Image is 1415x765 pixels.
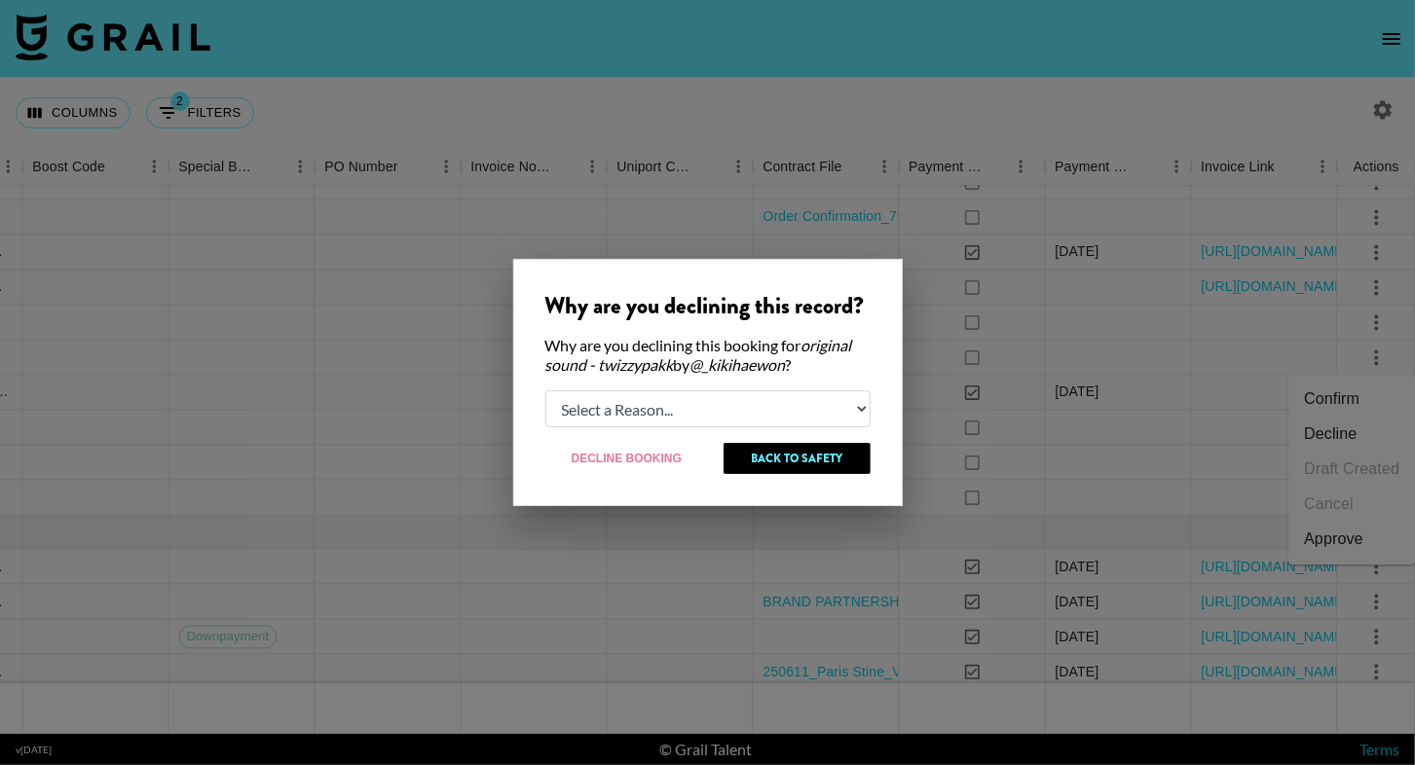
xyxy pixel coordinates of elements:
button: Back to Safety [724,443,870,474]
div: Why are you declining this booking for by ? [545,336,871,375]
em: original sound - twizzypakk [545,336,852,374]
em: @ _kikihaewon [690,355,786,374]
button: Decline Booking [545,443,709,474]
div: Why are you declining this record? [545,291,871,320]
